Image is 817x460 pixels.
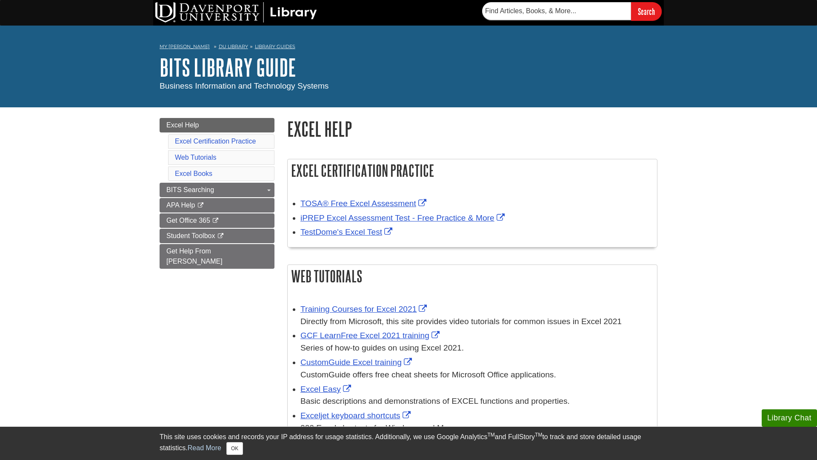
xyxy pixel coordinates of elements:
a: Link opens in new window [300,411,413,420]
div: CustomGuide offers free cheat sheets for Microsoft Office applications. [300,369,653,381]
i: This link opens in a new window [217,233,224,239]
span: Get Office 365 [166,217,210,224]
a: Read More [188,444,221,451]
a: Link opens in new window [300,305,429,313]
div: Directly from Microsoft, this site provides video tutorials for common issues in Excel 2021 [300,316,653,328]
a: Link opens in new window [300,385,353,394]
span: APA Help [166,201,195,209]
h1: Excel Help [287,118,657,140]
a: BITS Library Guide [160,54,296,80]
sup: TM [535,432,542,438]
input: Find Articles, Books, & More... [482,2,631,20]
a: Get Office 365 [160,213,274,228]
form: Searches DU Library's articles, books, and more [482,2,662,20]
button: Close [226,442,243,455]
sup: TM [487,432,494,438]
h2: Web Tutorials [288,265,657,287]
div: 222 Excel shortcuts for Windows and Mac [300,422,653,434]
a: BITS Searching [160,183,274,197]
a: Link opens in new window [300,331,442,340]
i: This link opens in a new window [212,218,219,224]
nav: breadcrumb [160,41,657,55]
a: Excel Books [175,170,212,177]
a: Link opens in new window [300,199,428,208]
div: Basic descriptions and demonstrations of EXCEL functions and properties. [300,395,653,408]
a: Link opens in new window [300,358,414,367]
h2: Excel Certification Practice [288,159,657,182]
a: Web Tutorials [175,154,217,161]
a: My [PERSON_NAME] [160,43,210,50]
a: APA Help [160,198,274,213]
span: BITS Searching [166,186,214,193]
span: Get Help From [PERSON_NAME] [166,247,223,265]
i: This link opens in a new window [197,203,204,208]
a: Library Guides [255,43,295,49]
div: This site uses cookies and records your IP address for usage statistics. Additionally, we use Goo... [160,432,657,455]
span: Business Information and Technology Systems [160,81,329,90]
input: Search [631,2,662,20]
a: Get Help From [PERSON_NAME] [160,244,274,269]
a: Link opens in new window [300,213,507,222]
a: Excel Certification Practice [175,138,256,145]
img: DU Library [155,2,317,23]
a: Student Toolbox [160,229,274,243]
span: Excel Help [166,121,199,129]
button: Library Chat [762,409,817,427]
a: Excel Help [160,118,274,132]
div: Series of how-to guides on using Excel 2021. [300,342,653,354]
div: Guide Page Menu [160,118,274,269]
span: Student Toolbox [166,232,215,239]
a: Link opens in new window [300,227,394,236]
a: DU Library [219,43,248,49]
